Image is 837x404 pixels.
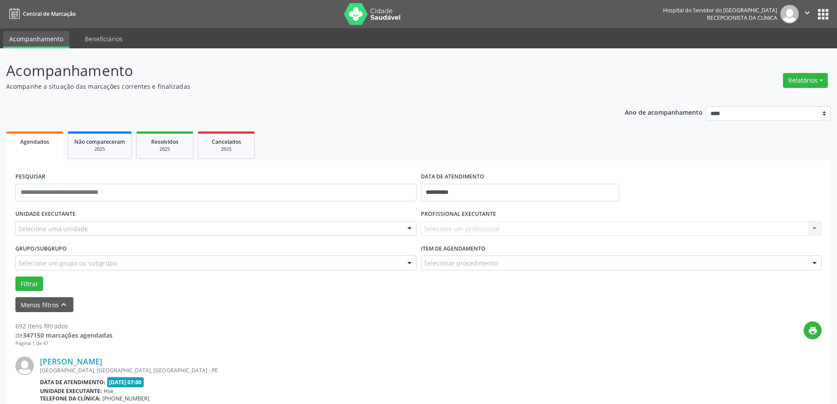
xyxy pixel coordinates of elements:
[3,31,69,48] a: Acompanhamento
[15,340,112,347] div: Página 1 de 47
[212,138,241,146] span: Cancelados
[23,10,76,18] span: Central de Marcação
[421,242,486,255] label: Item de agendamento
[15,277,43,291] button: Filtrar
[102,395,149,402] span: [PHONE_NUMBER]
[15,331,112,340] div: de
[74,146,125,153] div: 2025
[815,7,831,22] button: apps
[151,138,178,146] span: Resolvidos
[15,297,73,313] button: Menos filtroskeyboard_arrow_up
[799,5,815,23] button: 
[625,106,703,117] p: Ano de acompanhamento
[40,367,690,374] div: [GEOGRAPHIC_DATA], [GEOGRAPHIC_DATA], [GEOGRAPHIC_DATA] - PE
[18,258,117,268] span: Selecione um grupo ou subgrupo
[104,387,113,395] span: Hse
[15,207,76,221] label: UNIDADE EXECUTANTE
[421,207,496,221] label: PROFISSIONAL EXECUTANTE
[808,326,818,335] i: print
[74,138,125,146] span: Não compareceram
[707,14,777,22] span: Recepcionista da clínica
[79,31,129,47] a: Beneficiários
[204,146,248,153] div: 2025
[6,7,76,21] a: Central de Marcação
[804,321,822,339] button: print
[424,258,498,268] span: Selecionar procedimento
[15,170,45,184] label: PESQUISAR
[802,8,812,18] i: 
[40,379,105,386] b: Data de atendimento:
[59,300,69,309] i: keyboard_arrow_up
[40,357,102,366] a: [PERSON_NAME]
[15,321,112,331] div: 692 itens filtrados
[6,60,583,82] p: Acompanhamento
[663,7,777,14] div: Hospital do Servidor do [GEOGRAPHIC_DATA]
[15,357,34,375] img: img
[18,224,88,233] span: Selecione uma unidade
[780,5,799,23] img: img
[6,82,583,91] p: Acompanhe a situação das marcações correntes e finalizadas
[15,242,67,255] label: Grupo/Subgrupo
[107,377,144,387] span: [DATE] 07:00
[23,331,112,339] strong: 347150 marcações agendadas
[143,146,187,153] div: 2025
[783,73,828,88] button: Relatórios
[20,138,49,146] span: Agendados
[421,170,484,184] label: DATA DE ATENDIMENTO
[40,395,101,402] b: Telefone da clínica:
[40,387,102,395] b: Unidade executante:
